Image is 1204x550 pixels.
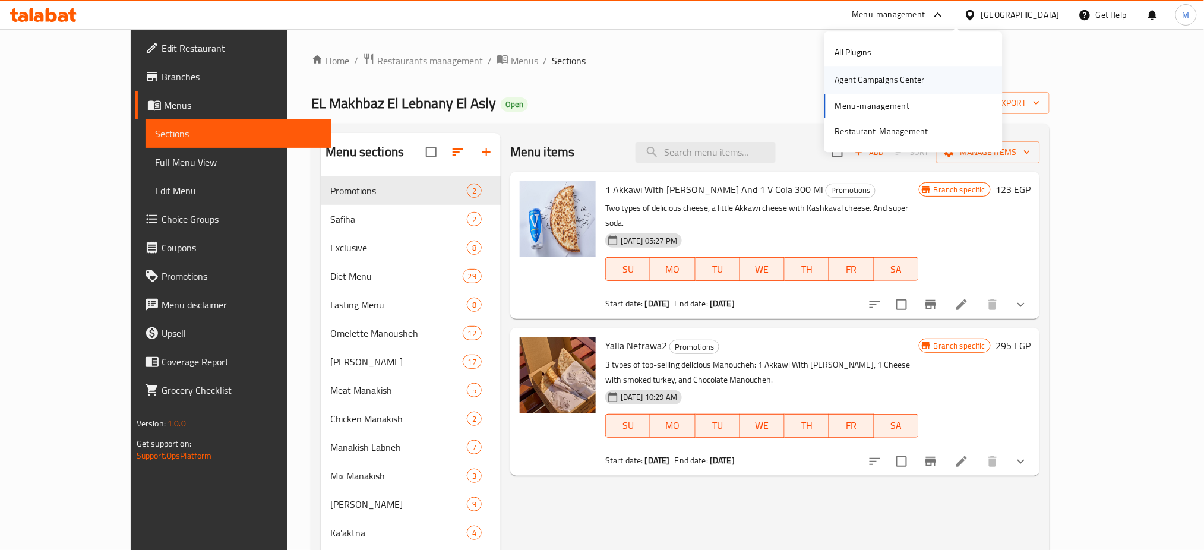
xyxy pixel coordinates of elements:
[311,90,496,116] span: EL Makhbaz El Lebnany El Asly
[829,257,874,281] button: FR
[321,176,501,205] div: Promotions2
[330,412,467,426] span: Chicken Manakish
[889,449,914,474] span: Select to update
[670,340,719,354] span: Promotions
[650,257,695,281] button: MO
[463,326,482,340] div: items
[852,8,925,22] div: Menu-management
[605,181,823,198] span: 1 Akkawi WIth [PERSON_NAME] And 1 V Cola 300 Ml
[982,96,1040,110] span: export
[321,233,501,262] div: Exclusive8
[463,328,481,339] span: 12
[137,436,191,451] span: Get support on:
[321,433,501,462] div: Manakish Labneh7
[605,201,919,230] p: Two types of delicious cheese, a little Akkawi cheese with Kashkaval cheese. And super soda.
[946,145,1031,160] span: Manage items
[162,298,323,312] span: Menu disclaimer
[1007,447,1035,476] button: show more
[321,347,501,376] div: [PERSON_NAME]17
[917,290,945,319] button: Branch-specific-item
[467,470,481,482] span: 3
[321,319,501,347] div: Omelette Manousheh12
[146,176,332,205] a: Edit Menu
[321,519,501,547] div: Ka'aktna4
[330,383,467,397] span: Meat Manakish
[1007,290,1035,319] button: show more
[510,143,575,161] h2: Menu items
[463,355,482,369] div: items
[981,8,1060,21] div: [GEOGRAPHIC_DATA]
[168,416,186,431] span: 1.0.0
[135,62,332,91] a: Branches
[467,442,481,453] span: 7
[497,53,538,68] a: Menus
[330,212,467,226] span: Safiha
[655,417,690,434] span: MO
[330,497,467,511] div: Kiri Manakish
[467,299,481,311] span: 8
[467,383,482,397] div: items
[472,138,501,166] button: Add section
[675,296,708,311] span: End date:
[789,417,824,434] span: TH
[1014,454,1028,469] svg: Show Choices
[1183,8,1190,21] span: M
[879,417,914,434] span: SA
[740,257,785,281] button: WE
[135,290,332,319] a: Menu disclaimer
[978,290,1007,319] button: delete
[467,412,482,426] div: items
[467,527,481,539] span: 4
[511,53,538,68] span: Menus
[162,212,323,226] span: Choice Groups
[605,414,650,438] button: SU
[330,298,467,312] span: Fasting Menu
[330,184,467,198] span: Promotions
[363,53,483,68] a: Restaurants management
[669,340,719,354] div: Promotions
[467,184,482,198] div: items
[162,241,323,255] span: Coupons
[330,355,462,369] span: [PERSON_NAME]
[330,469,467,483] span: Mix Manakish
[552,53,586,68] span: Sections
[330,326,462,340] span: Omelette Manousheh
[834,261,869,278] span: FR
[330,526,467,540] span: Ka'aktna
[444,138,472,166] span: Sort sections
[605,257,650,281] button: SU
[330,241,467,255] span: Exclusive
[543,53,547,68] li: /
[162,326,323,340] span: Upsell
[146,148,332,176] a: Full Menu View
[135,91,332,119] a: Menus
[645,453,670,468] b: [DATE]
[605,337,667,355] span: Yalla Netrawa2
[467,212,482,226] div: items
[467,526,482,540] div: items
[700,261,735,278] span: TU
[826,184,875,197] span: Promotions
[874,414,919,438] button: SA
[675,453,708,468] span: End date:
[996,181,1031,198] h6: 123 EGP
[467,413,481,425] span: 2
[829,414,874,438] button: FR
[605,358,919,387] p: 3 types of top-selling delicious Manoucheh: 1 Akkawi With [PERSON_NAME], 1 Cheese with smoked tur...
[955,454,969,469] a: Edit menu item
[929,340,990,352] span: Branch specific
[330,440,467,454] div: Manakish Labneh
[135,262,332,290] a: Promotions
[135,34,332,62] a: Edit Restaurant
[330,497,467,511] span: [PERSON_NAME]
[419,140,444,165] span: Select all sections
[135,205,332,233] a: Choice Groups
[155,184,323,198] span: Edit Menu
[463,269,482,283] div: items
